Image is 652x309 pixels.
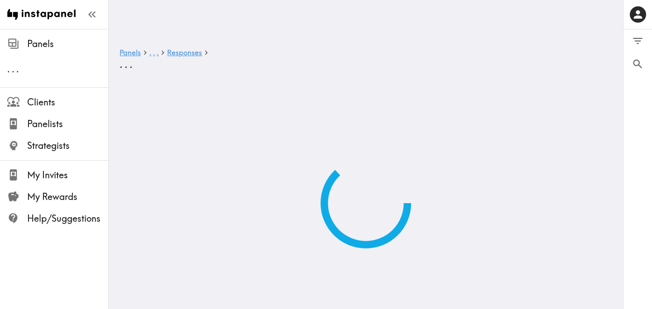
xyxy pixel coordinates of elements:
span: . [120,57,123,71]
span: My Rewards [27,190,108,203]
button: Search [623,52,652,76]
span: . [125,57,128,71]
span: Panelists [27,118,108,130]
span: . [153,48,155,57]
span: Strategists [27,139,108,152]
span: . [149,48,151,57]
span: . [129,57,133,71]
span: . [12,63,14,75]
span: . [16,63,19,75]
span: Clients [27,96,108,109]
span: My Invites [27,169,108,181]
span: Search [632,58,644,70]
span: Panels [27,38,108,50]
span: Help/Suggestions [27,212,108,225]
a: Responses [167,49,202,57]
span: . [157,48,158,57]
span: . [7,63,10,75]
span: Filter Responses [632,35,644,47]
button: Filter Responses [623,29,652,52]
a: Panels [120,49,141,57]
a: ... [149,49,158,57]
